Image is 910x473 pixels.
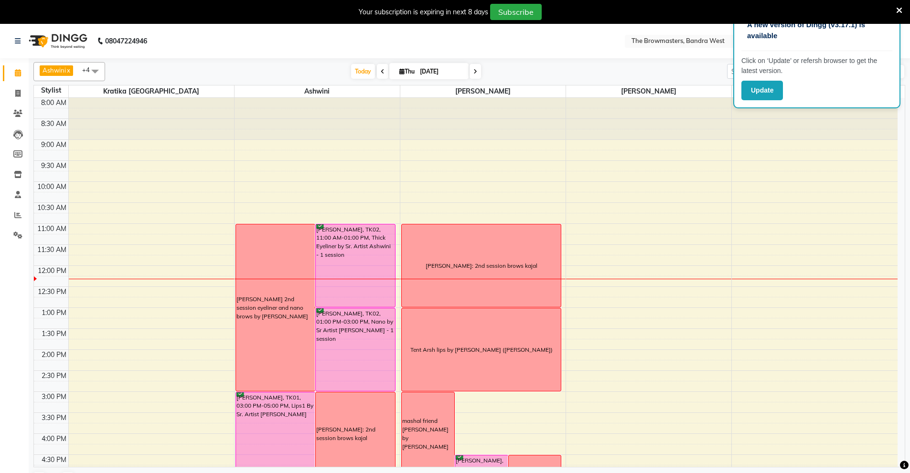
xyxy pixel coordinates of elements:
[43,66,66,74] span: Ashwini
[351,64,375,79] span: Today
[39,119,68,129] div: 8:30 AM
[397,68,417,75] span: Thu
[35,245,68,255] div: 11:30 AM
[35,203,68,213] div: 10:30 AM
[359,7,488,17] div: Your subscription is expiring in next 8 days
[316,308,395,391] div: [PERSON_NAME], TK02, 01:00 PM-03:00 PM, Nano by Sr Artist [PERSON_NAME] - 1 session
[35,182,68,192] div: 10:00 AM
[105,28,147,54] b: 08047224946
[39,140,68,150] div: 9:00 AM
[316,224,395,307] div: [PERSON_NAME], TK02, 11:00 AM-01:00 PM, Thick Eyeliner by Sr. Artist Ashwini - 1 session
[727,64,811,79] input: Search Appointment
[417,64,465,79] input: 2025-09-04
[741,81,783,100] button: Update
[36,287,68,297] div: 12:30 PM
[82,66,97,74] span: +4
[40,434,68,444] div: 4:00 PM
[747,20,887,41] p: A new version of Dingg (v3.17.1) is available
[732,85,898,97] span: Nivea Artist
[490,4,542,20] button: Subscribe
[566,85,731,97] span: [PERSON_NAME]
[400,85,566,97] span: [PERSON_NAME]
[36,266,68,276] div: 12:00 PM
[402,417,454,451] div: mashal friend [PERSON_NAME] by [PERSON_NAME]
[236,295,315,321] div: [PERSON_NAME] 2nd session eyeliner and nano brows by [PERSON_NAME]
[235,85,400,97] span: Ashwini
[34,85,68,95] div: Stylist
[40,350,68,360] div: 2:00 PM
[39,98,68,108] div: 8:00 AM
[35,224,68,234] div: 11:00 AM
[40,455,68,465] div: 4:30 PM
[741,56,892,76] p: Click on ‘Update’ or refersh browser to get the latest version.
[24,28,90,54] img: logo
[40,308,68,318] div: 1:00 PM
[40,329,68,339] div: 1:30 PM
[316,425,395,442] div: [PERSON_NAME]: 2nd session brows kajal
[69,85,234,97] span: Kratika [GEOGRAPHIC_DATA]
[40,413,68,423] div: 3:30 PM
[66,66,70,74] a: x
[40,371,68,381] div: 2:30 PM
[40,392,68,402] div: 3:00 PM
[426,262,537,270] div: [PERSON_NAME]: 2nd session brows kajal
[410,346,553,354] div: Tent Arsh lips by [PERSON_NAME] ([PERSON_NAME])
[39,161,68,171] div: 9:30 AM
